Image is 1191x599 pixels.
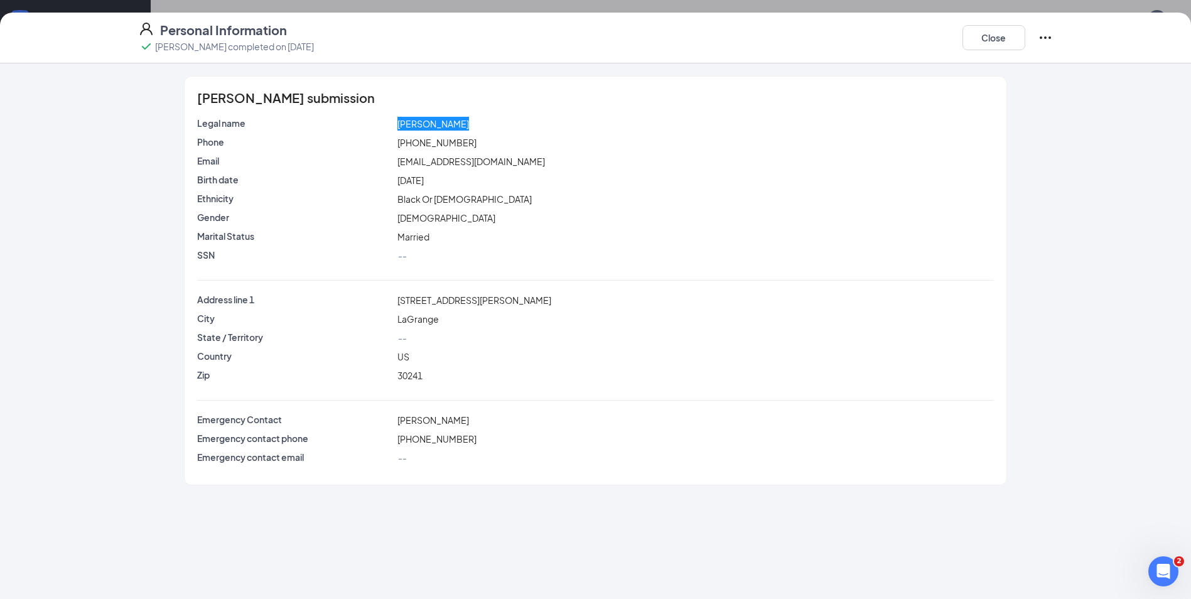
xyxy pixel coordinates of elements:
[397,351,409,362] span: US
[397,156,545,167] span: [EMAIL_ADDRESS][DOMAIN_NAME]
[197,312,392,325] p: City
[397,313,439,325] span: LaGrange
[1148,556,1178,586] iframe: Intercom live chat
[197,451,392,463] p: Emergency contact email
[197,369,392,381] p: Zip
[397,332,406,343] span: --
[160,21,287,39] h4: Personal Information
[397,137,477,148] span: [PHONE_NUMBER]
[397,231,429,242] span: Married
[397,193,532,205] span: Black Or [DEMOGRAPHIC_DATA]
[397,118,469,129] span: [PERSON_NAME]
[197,136,392,148] p: Phone
[397,370,423,381] span: 30241
[197,173,392,186] p: Birth date
[139,39,154,54] svg: Checkmark
[397,212,495,224] span: [DEMOGRAPHIC_DATA]
[397,250,406,261] span: --
[397,433,477,445] span: [PHONE_NUMBER]
[197,249,392,261] p: SSN
[197,350,392,362] p: Country
[397,414,469,426] span: [PERSON_NAME]
[397,175,424,186] span: [DATE]
[397,294,551,306] span: [STREET_ADDRESS][PERSON_NAME]
[1174,556,1184,566] span: 2
[197,92,375,104] span: [PERSON_NAME] submission
[197,331,392,343] p: State / Territory
[197,432,392,445] p: Emergency contact phone
[197,154,392,167] p: Email
[139,21,154,36] svg: User
[1038,30,1053,45] svg: Ellipses
[197,211,392,224] p: Gender
[962,25,1025,50] button: Close
[197,293,392,306] p: Address line 1
[197,413,392,426] p: Emergency Contact
[197,230,392,242] p: Marital Status
[397,452,406,463] span: --
[155,40,314,53] p: [PERSON_NAME] completed on [DATE]
[197,117,392,129] p: Legal name
[197,192,392,205] p: Ethnicity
